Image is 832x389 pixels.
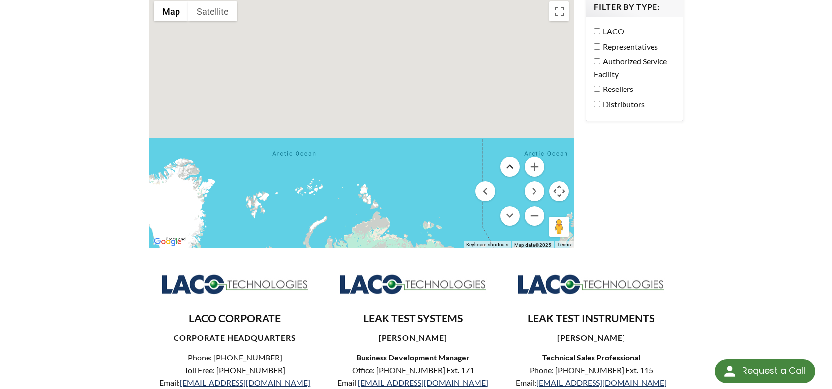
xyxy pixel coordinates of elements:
strong: [PERSON_NAME] [557,333,625,342]
strong: [PERSON_NAME] [379,333,447,342]
h3: LEAK TEST INSTRUMENTS [513,312,669,326]
h4: Filter by Type: [594,2,675,12]
input: Distributors [594,101,600,107]
h3: LEAK TEST SYSTEMS [335,312,491,326]
button: Toggle fullscreen view [549,1,569,21]
button: Map camera controls [549,181,569,201]
p: Phone: [PHONE_NUMBER] Toll Free: [PHONE_NUMBER] Email: [157,351,313,389]
span: Map data ©2025 [514,242,551,248]
input: LACO [594,28,600,34]
div: Request a Call [742,359,805,382]
label: LACO [594,25,670,38]
input: Authorized Service Facility [594,58,600,64]
button: Drag Pegman onto the map to open Street View [549,217,569,237]
img: Google [151,236,184,248]
button: Keyboard shortcuts [466,241,508,248]
button: Move right [525,181,544,201]
input: Resellers [594,86,600,92]
button: Move up [500,157,520,177]
a: Open this area in Google Maps (opens a new window) [151,236,184,248]
button: Move left [475,181,495,201]
p: Phone: [PHONE_NUMBER] Ext. 115 Email: [513,364,669,389]
div: Request a Call [715,359,815,383]
img: Logo_LACO-TECH_hi-res.jpg [161,273,309,295]
label: Resellers [594,83,670,95]
strong: Technical Sales Professional [542,353,640,362]
button: Move down [500,206,520,226]
a: [EMAIL_ADDRESS][DOMAIN_NAME] [180,378,310,387]
button: Show satellite imagery [188,1,237,21]
h3: LACO CORPORATE [157,312,313,326]
strong: Business Development Manager [357,353,470,362]
input: Representatives [594,43,600,50]
label: Representatives [594,40,670,53]
img: round button [722,363,738,379]
label: Distributors [594,98,670,111]
img: Logo_LACO-TECH_hi-res.jpg [517,273,665,295]
a: [EMAIL_ADDRESS][DOMAIN_NAME] [536,378,667,387]
img: Logo_LACO-TECH_hi-res.jpg [339,273,487,295]
p: Office: [PHONE_NUMBER] Ext. 171 Email: [335,364,491,389]
strong: CORPORATE HEADQUARTERS [174,333,296,342]
label: Authorized Service Facility [594,55,670,80]
a: [EMAIL_ADDRESS][DOMAIN_NAME] [358,378,488,387]
button: Zoom out [525,206,544,226]
button: Zoom in [525,157,544,177]
button: Show street map [154,1,188,21]
a: Terms (opens in new tab) [557,242,571,247]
